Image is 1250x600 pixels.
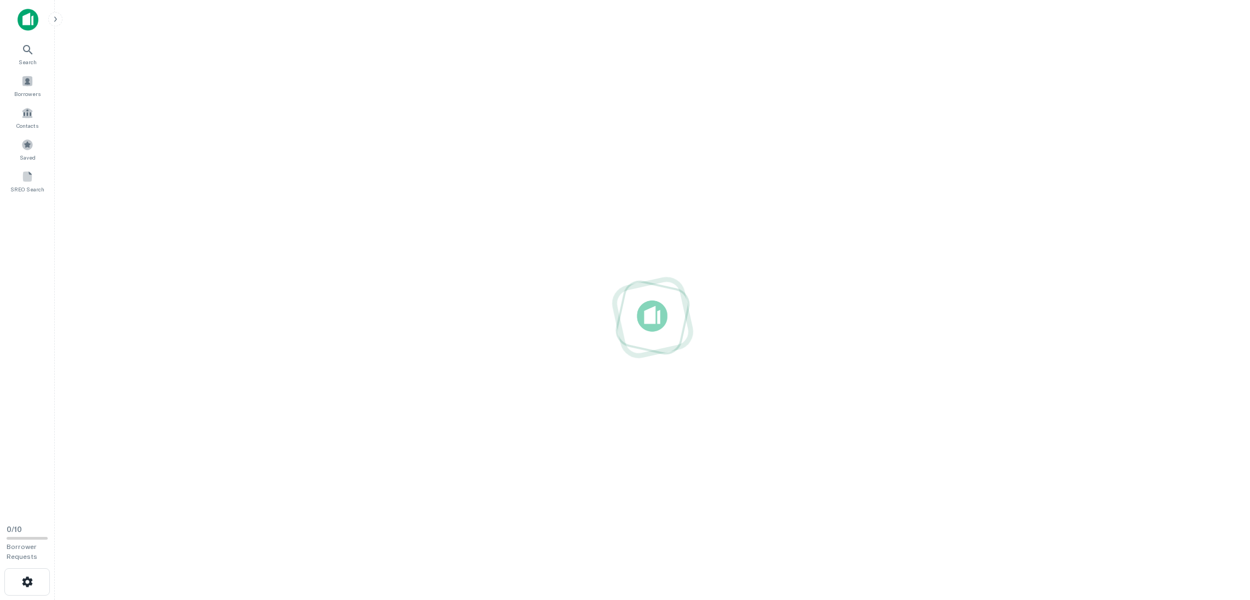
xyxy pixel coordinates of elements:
a: SREO Search [3,166,52,196]
span: Contacts [16,121,38,130]
a: Search [3,39,52,69]
img: capitalize-icon.png [18,9,38,31]
span: Search [19,58,37,66]
a: Borrowers [3,71,52,100]
span: 0 / 10 [7,525,22,534]
a: Contacts [3,103,52,132]
a: Saved [3,134,52,164]
span: Borrower Requests [7,543,37,561]
span: Saved [20,153,36,162]
span: Borrowers [14,89,41,98]
span: SREO Search [10,185,44,194]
